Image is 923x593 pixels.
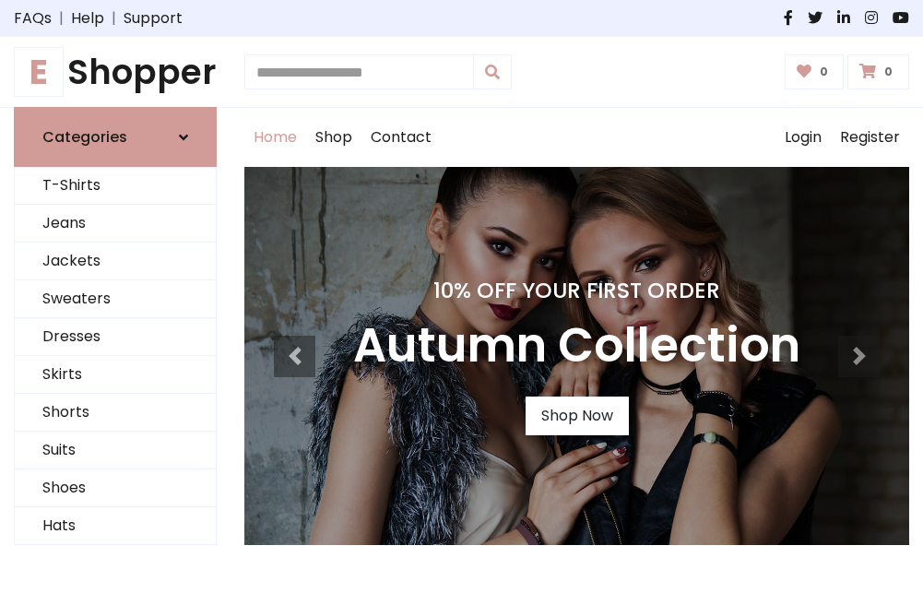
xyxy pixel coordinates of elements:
[15,205,216,243] a: Jeans
[15,243,216,280] a: Jackets
[15,469,216,507] a: Shoes
[847,54,909,89] a: 0
[14,47,64,97] span: E
[71,7,104,30] a: Help
[15,356,216,394] a: Skirts
[526,397,629,435] a: Shop Now
[815,64,833,80] span: 0
[15,167,216,205] a: T-Shirts
[831,108,909,167] a: Register
[14,52,217,92] a: EShopper
[42,128,127,146] h6: Categories
[244,108,306,167] a: Home
[52,7,71,30] span: |
[15,280,216,318] a: Sweaters
[880,64,897,80] span: 0
[15,507,216,545] a: Hats
[14,107,217,167] a: Categories
[15,318,216,356] a: Dresses
[15,432,216,469] a: Suits
[785,54,845,89] a: 0
[361,108,441,167] a: Contact
[353,318,800,374] h3: Autumn Collection
[775,108,831,167] a: Login
[104,7,124,30] span: |
[14,7,52,30] a: FAQs
[14,52,217,92] h1: Shopper
[353,278,800,303] h4: 10% Off Your First Order
[306,108,361,167] a: Shop
[15,394,216,432] a: Shorts
[124,7,183,30] a: Support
